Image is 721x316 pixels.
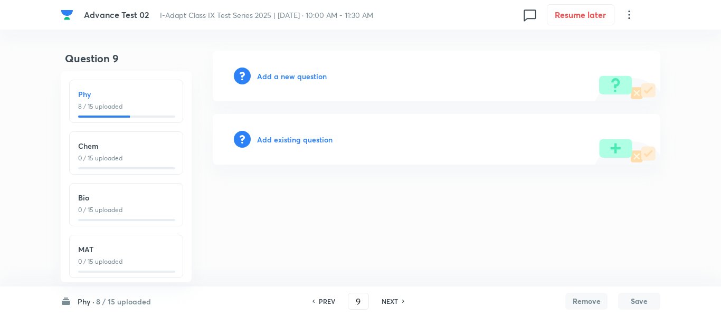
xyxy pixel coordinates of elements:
[78,244,174,255] h6: MAT
[319,296,335,306] h6: PREV
[160,10,373,20] span: I-Adapt Class IX Test Series 2025 | [DATE] · 10:00 AM - 11:30 AM
[618,293,660,310] button: Save
[78,140,174,151] h6: Chem
[96,296,151,307] h6: 8 / 15 uploaded
[61,8,75,21] a: Company Logo
[78,102,174,111] p: 8 / 15 uploaded
[257,71,327,82] h6: Add a new question
[78,89,174,100] h6: Phy
[61,8,73,21] img: Company Logo
[78,205,174,215] p: 0 / 15 uploaded
[547,4,614,25] button: Resume later
[78,257,174,266] p: 0 / 15 uploaded
[78,296,94,307] h6: Phy ·
[84,9,149,20] span: Advance Test 02
[78,192,174,203] h6: Bio
[78,154,174,163] p: 0 / 15 uploaded
[257,134,333,145] h6: Add existing question
[382,296,398,306] h6: NEXT
[565,293,608,310] button: Remove
[61,51,179,75] h4: Question 9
